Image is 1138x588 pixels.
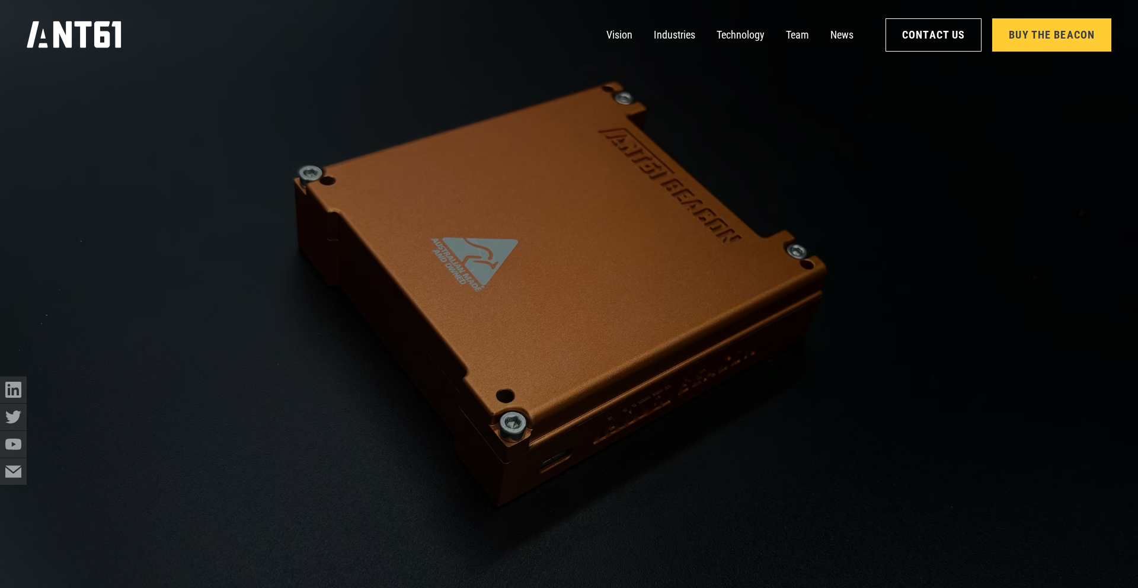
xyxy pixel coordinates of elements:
[830,21,853,48] a: News
[786,21,809,48] a: Team
[886,18,982,52] a: Contact Us
[717,21,765,48] a: Technology
[654,21,695,48] a: Industries
[992,18,1111,52] a: Buy the Beacon
[606,21,632,48] a: Vision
